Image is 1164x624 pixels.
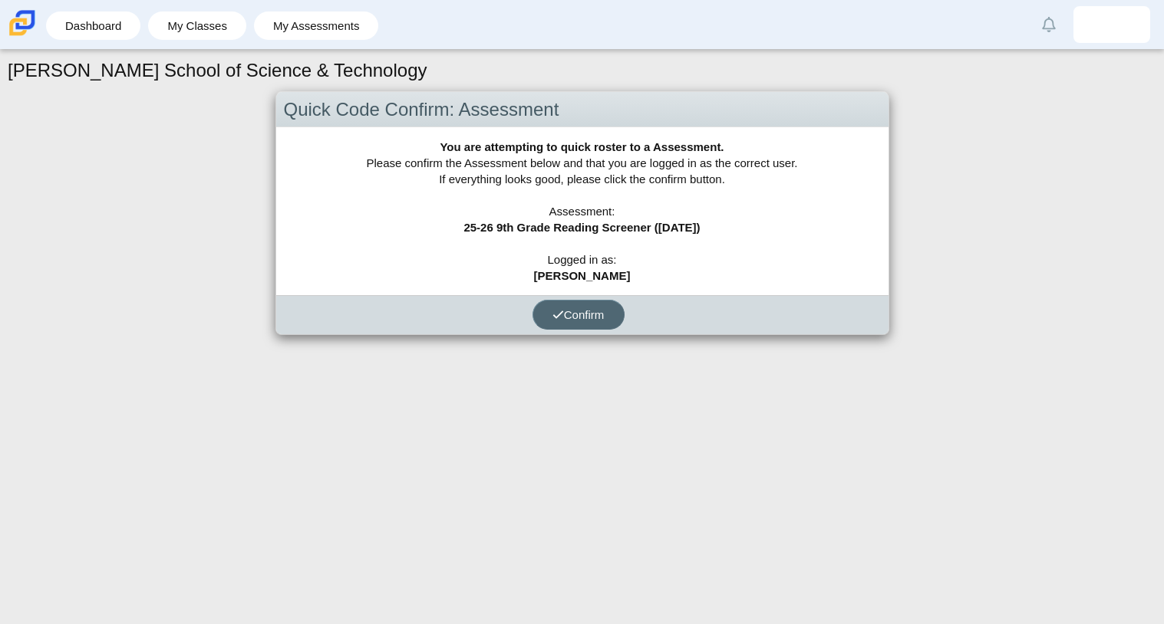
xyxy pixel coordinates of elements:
img: Carmen School of Science & Technology [6,7,38,39]
button: Confirm [533,300,625,330]
b: 25-26 9th Grade Reading Screener ([DATE]) [463,221,700,234]
a: My Assessments [262,11,371,40]
a: ximena.reyes.ztSzpK [1073,6,1150,43]
div: Quick Code Confirm: Assessment [276,92,889,128]
a: Alerts [1032,8,1066,41]
b: You are attempting to quick roster to a Assessment. [440,140,724,153]
h1: [PERSON_NAME] School of Science & Technology [8,57,427,84]
b: [PERSON_NAME] [534,269,631,282]
span: Confirm [552,308,605,321]
a: Carmen School of Science & Technology [6,28,38,41]
img: ximena.reyes.ztSzpK [1100,12,1124,37]
a: My Classes [156,11,239,40]
div: Please confirm the Assessment below and that you are logged in as the correct user. If everything... [276,127,889,295]
a: Dashboard [54,11,133,40]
